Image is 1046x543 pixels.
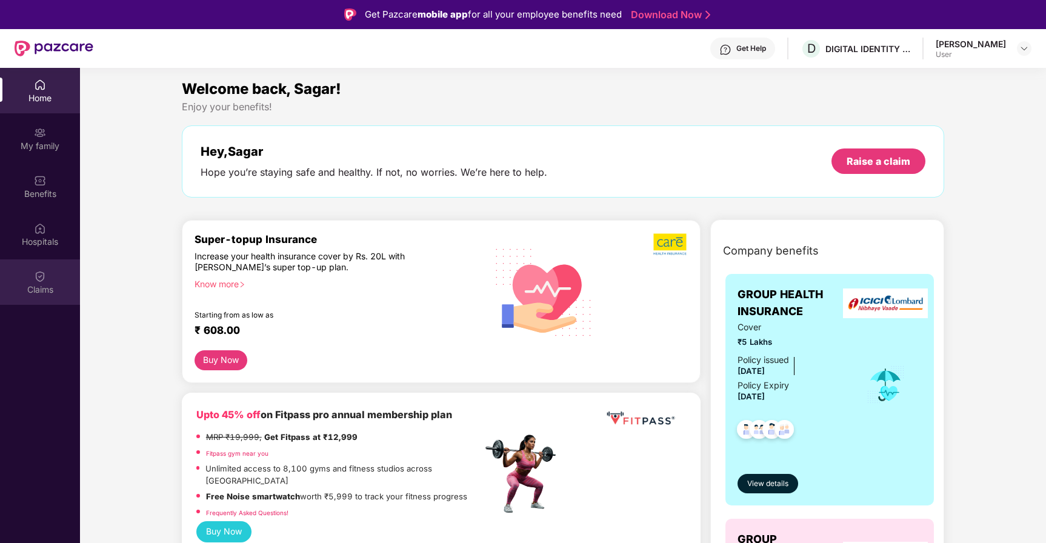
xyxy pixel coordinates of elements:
[206,490,467,503] p: worth ₹5,999 to track your fitness progress
[738,286,850,321] span: GROUP HEALTH INSURANCE
[866,365,905,405] img: icon
[482,431,567,516] img: fpp.png
[196,521,252,542] button: Buy Now
[15,41,93,56] img: New Pazcare Logo
[738,321,850,334] span: Cover
[738,353,789,367] div: Policy issued
[936,50,1006,59] div: User
[705,8,710,21] img: Stroke
[744,416,774,446] img: svg+xml;base64,PHN2ZyB4bWxucz0iaHR0cDovL3d3dy53My5vcmcvMjAwMC9zdmciIHdpZHRoPSI0OC45MTUiIGhlaWdodD...
[631,8,707,21] a: Download Now
[264,432,358,442] strong: Get Fitpass at ₹12,999
[206,450,268,457] a: Fitpass gym near you
[34,222,46,235] img: svg+xml;base64,PHN2ZyBpZD0iSG9zcGl0YWxzIiB4bWxucz0iaHR0cDovL3d3dy53My5vcmcvMjAwMC9zdmciIHdpZHRoPS...
[195,233,482,245] div: Super-topup Insurance
[738,366,765,376] span: [DATE]
[486,233,602,350] img: svg+xml;base64,PHN2ZyB4bWxucz0iaHR0cDovL3d3dy53My5vcmcvMjAwMC9zdmciIHhtbG5zOnhsaW5rPSJodHRwOi8vd3...
[757,416,787,446] img: svg+xml;base64,PHN2ZyB4bWxucz0iaHR0cDovL3d3dy53My5vcmcvMjAwMC9zdmciIHdpZHRoPSI0OC45NDMiIGhlaWdodD...
[936,38,1006,50] div: [PERSON_NAME]
[604,407,677,430] img: fppp.png
[1019,44,1029,53] img: svg+xml;base64,PHN2ZyBpZD0iRHJvcGRvd24tMzJ4MzIiIHhtbG5zPSJodHRwOi8vd3d3LnczLm9yZy8yMDAwL3N2ZyIgd2...
[34,175,46,187] img: svg+xml;base64,PHN2ZyBpZD0iQmVuZWZpdHMiIHhtbG5zPSJodHRwOi8vd3d3LnczLm9yZy8yMDAwL3N2ZyIgd2lkdGg9Ij...
[34,270,46,282] img: svg+xml;base64,PHN2ZyBpZD0iQ2xhaW0iIHhtbG5zPSJodHRwOi8vd3d3LnczLm9yZy8yMDAwL3N2ZyIgd2lkdGg9IjIwIi...
[196,408,452,421] b: on Fitpass pro annual membership plan
[825,43,910,55] div: DIGITAL IDENTITY INDIA PRIVATE LIMITED
[770,416,799,446] img: svg+xml;base64,PHN2ZyB4bWxucz0iaHR0cDovL3d3dy53My5vcmcvMjAwMC9zdmciIHdpZHRoPSI0OC45NDMiIGhlaWdodD...
[195,310,431,319] div: Starting from as low as
[738,379,789,392] div: Policy Expiry
[843,288,928,318] img: insurerLogo
[201,166,547,179] div: Hope you’re staying safe and healthy. If not, no worries. We’re here to help.
[195,350,247,370] button: Buy Now
[747,478,788,490] span: View details
[201,144,547,159] div: Hey, Sagar
[418,8,468,20] strong: mobile app
[34,79,46,91] img: svg+xml;base64,PHN2ZyBpZD0iSG9tZSIgeG1sbnM9Imh0dHA6Ly93d3cudzMub3JnLzIwMDAvc3ZnIiB3aWR0aD0iMjAiIG...
[239,281,245,288] span: right
[195,251,430,273] div: Increase your health insurance cover by Rs. 20L with [PERSON_NAME]’s super top-up plan.
[196,408,261,421] b: Upto 45% off
[365,7,622,22] div: Get Pazcare for all your employee benefits need
[807,41,816,56] span: D
[195,324,470,338] div: ₹ 608.00
[206,509,288,516] a: Frequently Asked Questions!
[205,462,482,487] p: Unlimited access to 8,100 gyms and fitness studios across [GEOGRAPHIC_DATA]
[738,336,850,348] span: ₹5 Lakhs
[195,279,475,287] div: Know more
[736,44,766,53] div: Get Help
[182,80,341,98] span: Welcome back, Sagar!
[344,8,356,21] img: Logo
[719,44,731,56] img: svg+xml;base64,PHN2ZyBpZD0iSGVscC0zMngzMiIgeG1sbnM9Imh0dHA6Ly93d3cudzMub3JnLzIwMDAvc3ZnIiB3aWR0aD...
[723,242,819,259] span: Company benefits
[738,474,798,493] button: View details
[34,127,46,139] img: svg+xml;base64,PHN2ZyB3aWR0aD0iMjAiIGhlaWdodD0iMjAiIHZpZXdCb3g9IjAgMCAyMCAyMCIgZmlsbD0ibm9uZSIgeG...
[182,101,945,113] div: Enjoy your benefits!
[206,491,300,501] strong: Free Noise smartwatch
[738,391,765,401] span: [DATE]
[731,416,761,446] img: svg+xml;base64,PHN2ZyB4bWxucz0iaHR0cDovL3d3dy53My5vcmcvMjAwMC9zdmciIHdpZHRoPSI0OC45NDMiIGhlaWdodD...
[206,432,262,442] del: MRP ₹19,999,
[847,155,910,168] div: Raise a claim
[653,233,688,256] img: b5dec4f62d2307b9de63beb79f102df3.png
